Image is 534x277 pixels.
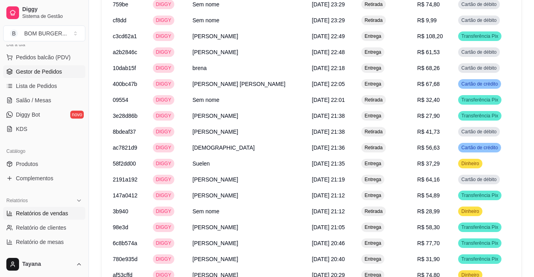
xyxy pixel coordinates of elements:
span: R$ 56,63 [417,144,440,151]
span: [DATE] 21:35 [312,160,345,167]
span: c3cd62a1 [113,33,137,39]
span: DIGGY [154,256,173,262]
div: Dia a dia [3,38,85,51]
td: [PERSON_NAME] [188,172,307,187]
span: R$ 74,80 [417,1,440,8]
td: [PERSON_NAME] [188,251,307,267]
span: Relatórios [6,197,28,204]
td: [DEMOGRAPHIC_DATA] [188,140,307,156]
span: DIGGY [154,176,173,183]
span: [DATE] 21:36 [312,144,345,151]
span: Cartão de débito [460,1,498,8]
span: Retirada [363,97,384,103]
span: DIGGY [154,113,173,119]
span: Diggy Bot [16,111,40,119]
span: 58f2dd00 [113,160,136,167]
span: 3e28d86b [113,113,137,119]
span: Entrega [363,256,383,262]
span: R$ 31,90 [417,256,440,262]
span: [DATE] 22:48 [312,49,345,55]
span: Cartão de débito [460,17,498,23]
span: Pedidos balcão (PDV) [16,53,71,61]
span: R$ 28,99 [417,208,440,215]
span: Transferência Pix [460,113,500,119]
span: 400bc47b [113,81,137,87]
span: R$ 61,53 [417,49,440,55]
span: Entrega [363,65,383,71]
span: Lista de Pedidos [16,82,57,90]
span: 10dab15f [113,65,136,71]
span: R$ 27,90 [417,113,440,119]
span: R$ 58,30 [417,224,440,230]
a: DiggySistema de Gestão [3,3,85,22]
td: Sem nome [188,203,307,219]
a: Gestor de Pedidos [3,65,85,78]
span: DIGGY [154,97,173,103]
span: Relatório de mesas [16,238,64,246]
span: R$ 68,26 [417,65,440,71]
td: Sem nome [188,92,307,108]
span: R$ 108,20 [417,33,443,39]
span: Retirada [363,208,384,215]
span: [DATE] 21:05 [312,224,345,230]
span: Transferência Pix [460,33,500,39]
button: Tayana [3,255,85,274]
span: Entrega [363,160,383,167]
td: [PERSON_NAME] [188,235,307,251]
span: Retirada [363,17,384,23]
span: [DATE] 21:38 [312,113,345,119]
span: R$ 9,99 [417,17,437,23]
span: [DATE] 21:12 [312,208,345,215]
span: [DATE] 21:38 [312,129,345,135]
span: R$ 32,40 [417,97,440,103]
span: Entrega [363,240,383,246]
div: BOM BURGER ... [24,29,67,37]
span: DIGGY [154,192,173,199]
a: Relatórios de vendas [3,207,85,220]
span: [DATE] 22:18 [312,65,345,71]
span: Cartão de crédito [460,81,499,87]
span: DIGGY [154,160,173,167]
td: [PERSON_NAME] [PERSON_NAME] [188,76,307,92]
span: [DATE] 21:19 [312,176,345,183]
span: Complementos [16,174,53,182]
a: KDS [3,123,85,135]
td: [PERSON_NAME] [188,124,307,140]
span: cf8dd [113,17,126,23]
td: Sem nome [188,12,307,28]
td: [PERSON_NAME] [188,108,307,124]
span: DIGGY [154,33,173,39]
span: Transferência Pix [460,240,500,246]
span: R$ 67,68 [417,81,440,87]
span: Transferência Pix [460,192,500,199]
span: 2191a192 [113,176,137,183]
span: Transferência Pix [460,97,500,103]
span: Entrega [363,81,383,87]
span: [DATE] 23:29 [312,17,345,23]
span: Entrega [363,49,383,55]
span: Transferência Pix [460,224,500,230]
span: [DATE] 22:05 [312,81,345,87]
a: Produtos [3,158,85,170]
span: Entrega [363,33,383,39]
span: R$ 54,89 [417,192,440,199]
span: R$ 64,16 [417,176,440,183]
span: DIGGY [154,240,173,246]
span: 98e3d [113,224,128,230]
span: 780e935d [113,256,137,262]
span: Transferência Pix [460,256,500,262]
span: 6c8b574a [113,240,137,246]
span: Relatório de clientes [16,224,66,232]
a: Relatório de clientes [3,221,85,234]
span: Retirada [363,144,384,151]
span: 09554 [113,97,128,103]
span: [DATE] 22:01 [312,97,345,103]
span: Entrega [363,176,383,183]
span: ac7821d9 [113,144,137,151]
span: Relatórios de vendas [16,209,68,217]
span: Entrega [363,113,383,119]
button: Pedidos balcão (PDV) [3,51,85,64]
span: Sistema de Gestão [22,13,82,20]
span: Dinheiro [460,160,481,167]
span: DIGGY [154,49,173,55]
